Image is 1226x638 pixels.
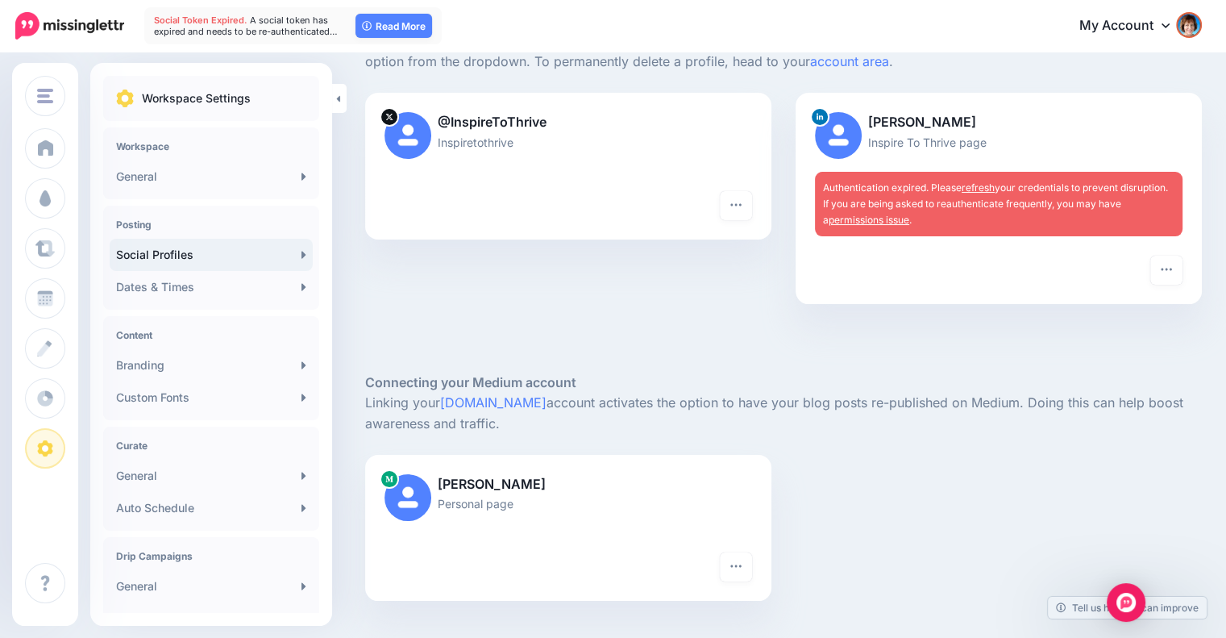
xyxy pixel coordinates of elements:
span: A social token has expired and needs to be re-authenticated… [154,15,338,37]
div: Open Intercom Messenger [1107,583,1145,622]
p: [PERSON_NAME] [815,112,1182,133]
a: Read More [355,14,432,38]
a: permissions issue [829,214,909,226]
img: Missinglettr [15,12,124,40]
a: General [110,460,313,492]
a: Branding [110,349,313,382]
a: Auto Schedule [110,492,313,524]
p: @InspireToThrive [384,112,752,133]
h4: Drip Campaigns [116,550,306,562]
h4: Curate [116,440,306,452]
img: settings.png [116,90,134,107]
img: user_default_image.png [384,112,431,159]
a: My Account [1063,6,1202,46]
img: menu.png [37,89,53,103]
img: user_default_image.png [815,112,862,159]
a: refresh [962,181,995,194]
p: [PERSON_NAME] [384,474,752,495]
img: user_default_image.png [384,474,431,521]
h5: Connecting your Medium account [365,373,1202,393]
p: Personal page [384,494,752,513]
a: account area [810,53,889,69]
a: Custom Fonts [110,382,313,414]
span: Authentication expired. Please your credentials to prevent disruption. If you are being asked to ... [823,181,1168,226]
span: Social Token Expired. [154,15,247,26]
p: Workspace Settings [142,89,251,108]
a: [DOMAIN_NAME] [440,394,547,411]
a: General [110,570,313,603]
a: Content Sources [110,603,313,635]
p: Inspire To Thrive page [815,133,1182,152]
a: Dates & Times [110,271,313,303]
p: Linking your account activates the option to have your blog posts re-published on Medium. Doing t... [365,393,1202,435]
h4: Posting [116,219,306,231]
p: Inspiretothrive [384,133,752,152]
a: Social Profiles [110,239,313,271]
a: Tell us how we can improve [1048,597,1207,619]
h4: Content [116,329,306,341]
a: General [110,161,313,193]
h4: Workspace [116,140,306,152]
